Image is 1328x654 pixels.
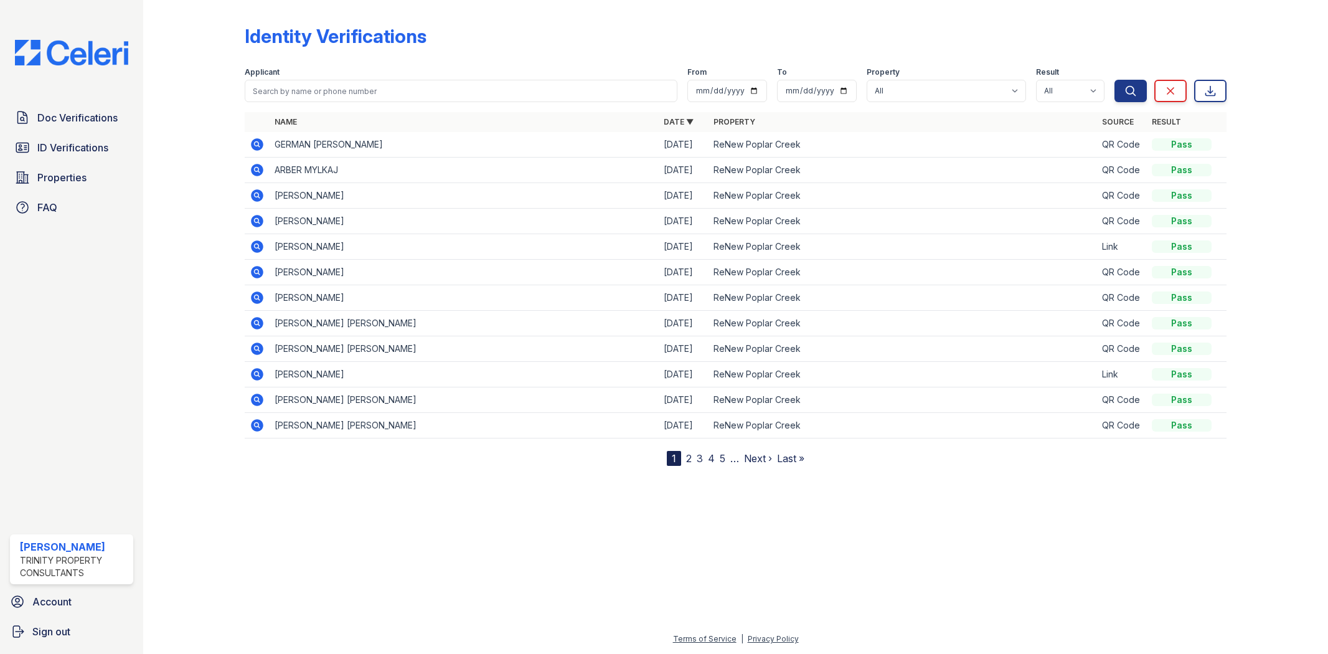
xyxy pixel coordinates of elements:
td: Link [1097,362,1147,387]
a: Date ▼ [664,117,694,126]
a: Result [1152,117,1181,126]
td: [DATE] [659,234,709,260]
div: Pass [1152,394,1212,406]
a: 2 [686,452,692,465]
label: Applicant [245,67,280,77]
td: ReNew Poplar Creek [709,132,1097,158]
a: ID Verifications [10,135,133,160]
td: QR Code [1097,209,1147,234]
td: [PERSON_NAME] [PERSON_NAME] [270,387,658,413]
td: [DATE] [659,183,709,209]
td: [PERSON_NAME] [PERSON_NAME] [270,413,658,438]
td: ReNew Poplar Creek [709,183,1097,209]
a: 4 [708,452,715,465]
div: Pass [1152,291,1212,304]
div: Pass [1152,343,1212,355]
td: [DATE] [659,311,709,336]
label: From [687,67,707,77]
div: Pass [1152,215,1212,227]
a: Account [5,589,138,614]
span: … [730,451,739,466]
div: Pass [1152,317,1212,329]
div: Pass [1152,368,1212,381]
div: 1 [667,451,681,466]
span: Account [32,594,72,609]
a: 5 [720,452,725,465]
td: QR Code [1097,285,1147,311]
td: QR Code [1097,311,1147,336]
div: Trinity Property Consultants [20,554,128,579]
td: [PERSON_NAME] [270,183,658,209]
a: Source [1102,117,1134,126]
div: Pass [1152,419,1212,432]
td: [DATE] [659,336,709,362]
span: ID Verifications [37,140,108,155]
a: Sign out [5,619,138,644]
a: Terms of Service [673,634,737,643]
td: [PERSON_NAME] [270,234,658,260]
a: Next › [744,452,772,465]
div: Pass [1152,266,1212,278]
td: Link [1097,234,1147,260]
a: Properties [10,165,133,190]
td: QR Code [1097,336,1147,362]
td: [DATE] [659,285,709,311]
td: QR Code [1097,132,1147,158]
td: ReNew Poplar Creek [709,209,1097,234]
td: QR Code [1097,183,1147,209]
td: ReNew Poplar Creek [709,260,1097,285]
td: [DATE] [659,413,709,438]
div: Pass [1152,138,1212,151]
td: [DATE] [659,362,709,387]
td: GERMAN [PERSON_NAME] [270,132,658,158]
td: [DATE] [659,387,709,413]
td: QR Code [1097,158,1147,183]
td: [DATE] [659,260,709,285]
td: QR Code [1097,260,1147,285]
td: ReNew Poplar Creek [709,311,1097,336]
a: Name [275,117,297,126]
a: FAQ [10,195,133,220]
a: 3 [697,452,703,465]
td: ReNew Poplar Creek [709,413,1097,438]
div: [PERSON_NAME] [20,539,128,554]
td: QR Code [1097,413,1147,438]
span: Sign out [32,624,70,639]
td: ReNew Poplar Creek [709,158,1097,183]
a: Property [713,117,755,126]
td: ReNew Poplar Creek [709,387,1097,413]
a: Last » [777,452,804,465]
td: [PERSON_NAME] [270,260,658,285]
td: [PERSON_NAME] [PERSON_NAME] [270,311,658,336]
label: Result [1036,67,1059,77]
div: Pass [1152,189,1212,202]
img: CE_Logo_Blue-a8612792a0a2168367f1c8372b55b34899dd931a85d93a1a3d3e32e68fde9ad4.png [5,40,138,65]
label: To [777,67,787,77]
td: ReNew Poplar Creek [709,234,1097,260]
td: [DATE] [659,209,709,234]
td: ARBER MYLKAJ [270,158,658,183]
td: ReNew Poplar Creek [709,336,1097,362]
div: Pass [1152,164,1212,176]
td: [PERSON_NAME] [PERSON_NAME] [270,336,658,362]
span: Doc Verifications [37,110,118,125]
div: Pass [1152,240,1212,253]
a: Doc Verifications [10,105,133,130]
td: [PERSON_NAME] [270,362,658,387]
td: [PERSON_NAME] [270,209,658,234]
span: FAQ [37,200,57,215]
td: [DATE] [659,158,709,183]
input: Search by name or phone number [245,80,677,102]
td: [DATE] [659,132,709,158]
td: QR Code [1097,387,1147,413]
span: Properties [37,170,87,185]
div: Identity Verifications [245,25,426,47]
td: ReNew Poplar Creek [709,362,1097,387]
label: Property [867,67,900,77]
a: Privacy Policy [748,634,799,643]
div: | [741,634,743,643]
td: ReNew Poplar Creek [709,285,1097,311]
td: [PERSON_NAME] [270,285,658,311]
